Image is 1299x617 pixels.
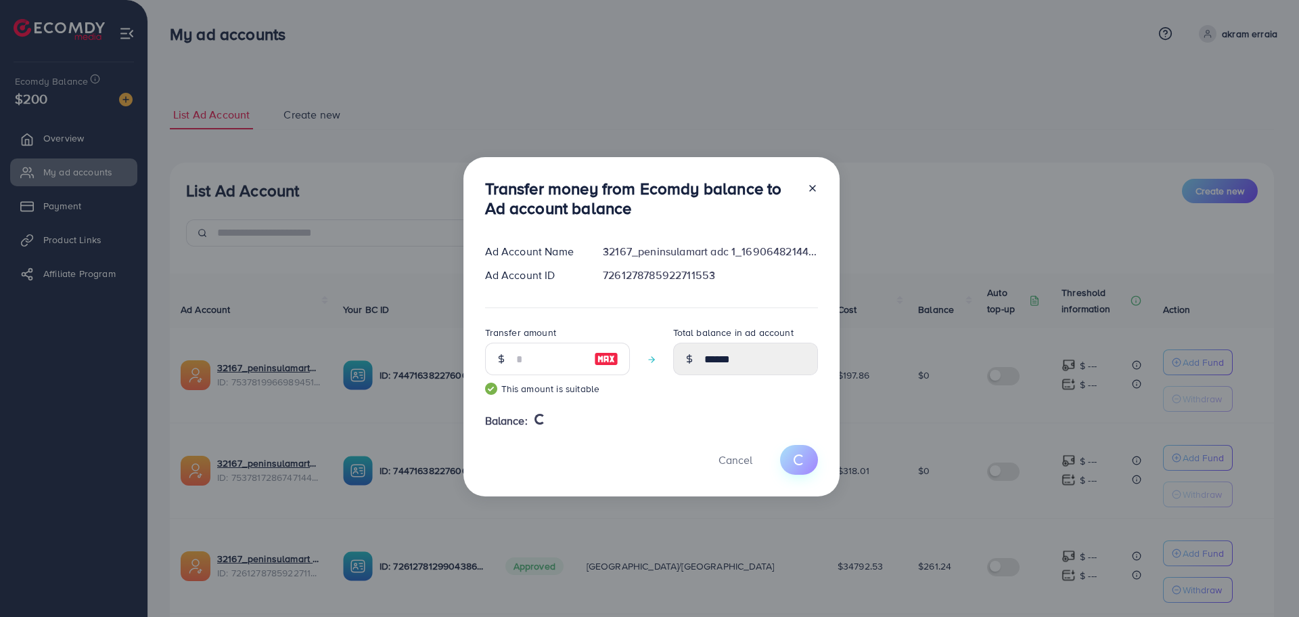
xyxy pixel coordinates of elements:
[1241,556,1289,607] iframe: Chat
[594,351,618,367] img: image
[485,326,556,339] label: Transfer amount
[485,383,497,395] img: guide
[474,268,593,283] div: Ad Account ID
[673,326,794,339] label: Total balance in ad account
[485,413,528,429] span: Balance:
[702,445,769,474] button: Cancel
[485,382,630,396] small: This amount is suitable
[719,452,752,467] span: Cancel
[485,179,796,218] h3: Transfer money from Ecomdy balance to Ad account balance
[474,244,593,259] div: Ad Account Name
[592,268,828,283] div: 7261278785922711553
[592,244,828,259] div: 32167_peninsulamart adc 1_1690648214482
